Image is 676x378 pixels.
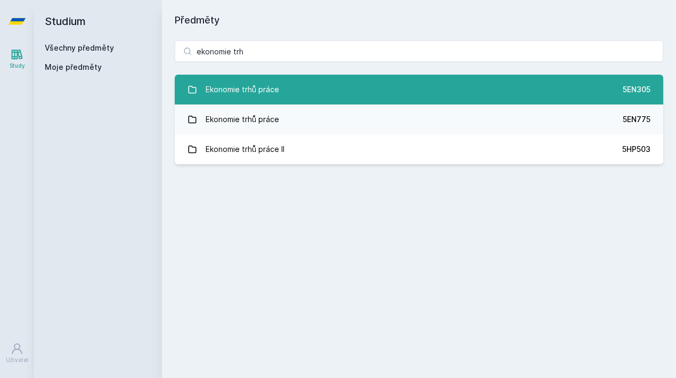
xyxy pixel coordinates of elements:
[6,356,28,364] div: Uživatel
[175,41,663,62] input: Název nebo ident předmětu…
[175,134,663,164] a: Ekonomie trhů práce II 5HP503
[175,104,663,134] a: Ekonomie trhů práce 5EN775
[175,13,663,28] h1: Předměty
[2,337,32,369] a: Uživatel
[206,109,279,130] div: Ekonomie trhů práce
[622,144,650,155] div: 5HP503
[45,62,102,73] span: Moje předměty
[175,75,663,104] a: Ekonomie trhů práce 5EN305
[623,114,650,125] div: 5EN775
[206,79,279,100] div: Ekonomie trhů práce
[206,139,284,160] div: Ekonomie trhů práce II
[45,43,114,52] a: Všechny předměty
[2,43,32,75] a: Study
[623,84,650,95] div: 5EN305
[10,62,25,70] div: Study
